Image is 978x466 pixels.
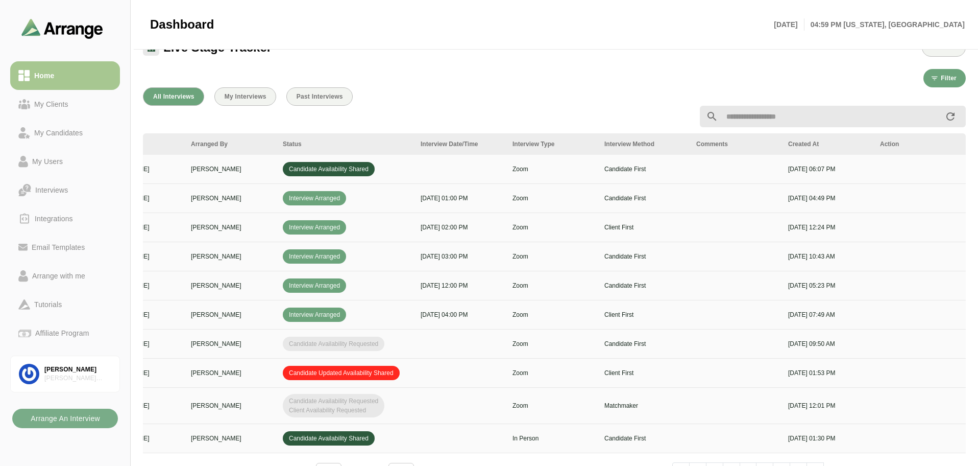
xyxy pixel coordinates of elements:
[421,281,500,290] p: [DATE] 12:00 PM
[788,165,868,174] p: [DATE] 06:07 PM
[940,75,957,82] span: Filter
[512,310,592,319] p: Zoom
[512,339,592,348] p: Zoom
[283,278,346,293] span: Interview Arranged
[283,191,346,205] span: Interview Arranged
[788,339,868,348] p: [DATE] 09:50 AM
[788,310,868,319] p: [DATE] 07:49 AM
[923,69,966,87] button: Filter
[283,366,400,380] span: Candidate Updated Availability Shared
[44,374,111,383] div: [PERSON_NAME] Associates
[512,401,592,410] p: Zoom
[604,310,684,319] p: Client First
[283,139,408,149] div: Status
[788,401,868,410] p: [DATE] 12:01 PM
[283,162,375,176] span: Candidate Availability Shared
[788,368,868,378] p: [DATE] 01:53 PM
[191,368,271,378] p: [PERSON_NAME]
[604,139,684,149] div: Interview Method
[10,290,120,319] a: Tutorials
[512,139,592,149] div: Interview Type
[788,252,868,261] p: [DATE] 10:43 AM
[604,194,684,203] p: Candidate First
[421,310,500,319] p: [DATE] 04:00 PM
[774,18,804,31] p: [DATE]
[604,434,684,443] p: Candidate First
[191,339,271,348] p: [PERSON_NAME]
[880,139,960,149] div: Action
[28,241,89,253] div: Email Templates
[150,17,214,32] span: Dashboard
[296,93,343,100] span: Past Interviews
[191,194,271,203] p: [PERSON_NAME]
[512,223,592,232] p: Zoom
[788,281,868,290] p: [DATE] 05:23 PM
[421,194,500,203] p: [DATE] 01:00 PM
[31,213,77,225] div: Integrations
[30,69,58,82] div: Home
[10,90,120,119] a: My Clients
[512,252,592,261] p: Zoom
[153,93,194,100] span: All Interviews
[788,434,868,443] p: [DATE] 01:30 PM
[10,176,120,204] a: Interviews
[512,194,592,203] p: Zoom
[512,281,592,290] p: Zoom
[604,339,684,348] p: Candidate First
[31,184,72,196] div: Interviews
[10,204,120,233] a: Integrations
[31,327,93,339] div: Affiliate Program
[512,165,592,174] p: Zoom
[283,308,346,322] span: Interview Arranged
[44,365,111,374] div: [PERSON_NAME]
[512,434,592,443] p: In Person
[30,409,100,428] b: Arrange An Interview
[191,139,271,149] div: Arranged By
[283,394,384,417] span: Candidate Availability Requested Client Availability Requested
[696,139,776,149] div: Comments
[421,223,500,232] p: [DATE] 02:00 PM
[283,337,384,351] span: Candidate Availability Requested
[30,127,87,139] div: My Candidates
[604,252,684,261] p: Candidate First
[604,368,684,378] p: Client First
[12,409,118,428] button: Arrange An Interview
[143,87,204,106] button: All Interviews
[191,252,271,261] p: [PERSON_NAME]
[788,139,868,149] div: Created At
[10,119,120,147] a: My Candidates
[10,356,120,392] a: [PERSON_NAME][PERSON_NAME] Associates
[28,155,67,168] div: My Users
[10,262,120,290] a: Arrange with me
[604,223,684,232] p: Client First
[283,249,346,264] span: Interview Arranged
[604,165,684,174] p: Candidate First
[10,61,120,90] a: Home
[788,194,868,203] p: [DATE] 04:49 PM
[10,147,120,176] a: My Users
[788,223,868,232] p: [DATE] 12:24 PM
[214,87,276,106] button: My Interviews
[10,319,120,347] a: Affiliate Program
[283,220,346,235] span: Interview Arranged
[30,298,66,311] div: Tutorials
[191,165,271,174] p: [PERSON_NAME]
[421,252,500,261] p: [DATE] 03:00 PM
[224,93,266,100] span: My Interviews
[191,434,271,443] p: [PERSON_NAME]
[191,310,271,319] p: [PERSON_NAME]
[191,223,271,232] p: [PERSON_NAME]
[944,110,957,123] i: appended action
[804,18,965,31] p: 04:59 PM [US_STATE], [GEOGRAPHIC_DATA]
[191,401,271,410] p: [PERSON_NAME]
[28,270,89,282] div: Arrange with me
[21,18,103,38] img: arrangeai-name-small-logo.4d2b8aee.svg
[512,368,592,378] p: Zoom
[283,431,375,446] span: Candidate Availability Shared
[30,98,72,110] div: My Clients
[604,401,684,410] p: Matchmaker
[191,281,271,290] p: [PERSON_NAME]
[421,139,500,149] div: Interview Date/Time
[604,281,684,290] p: Candidate First
[286,87,353,106] button: Past Interviews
